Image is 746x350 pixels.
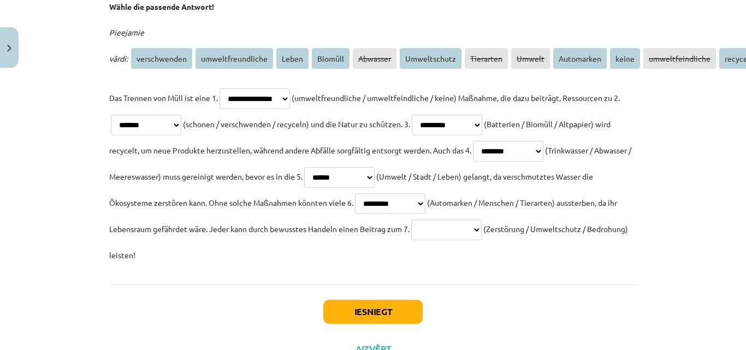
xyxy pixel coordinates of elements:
span: Das Trennen von Müll ist eine 1. [109,93,218,103]
span: Tierarten [465,48,508,69]
span: Abwasser [353,48,396,69]
span: (umweltfreundliche / umweltfeindliche / keine) Maßnahme, die dazu beiträgt, Ressourcen zu 2. [292,93,620,103]
span: umweltfeindliche [643,48,716,69]
img: icon-close-lesson-0947bae3869378f0d4975bcd49f059093ad1ed9edebbc8119c70593378902aed.svg [7,45,11,52]
span: keine [610,48,640,69]
span: (schonen / verschwenden / recyceln) und die Natur zu schützen. 3. [183,119,410,129]
span: Automarken [553,48,607,69]
span: Umweltschutz [400,48,461,69]
span: Leben [276,48,309,69]
b: Wähle die passende Antwort! [109,2,214,11]
button: Iesniegt [323,300,423,324]
span: Umwelt [511,48,550,69]
span: umweltfreundliche [196,48,273,69]
span: Biomüll [312,48,350,69]
span: Pieejamie vārdi: [109,27,144,63]
span: verschwenden [131,48,192,69]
